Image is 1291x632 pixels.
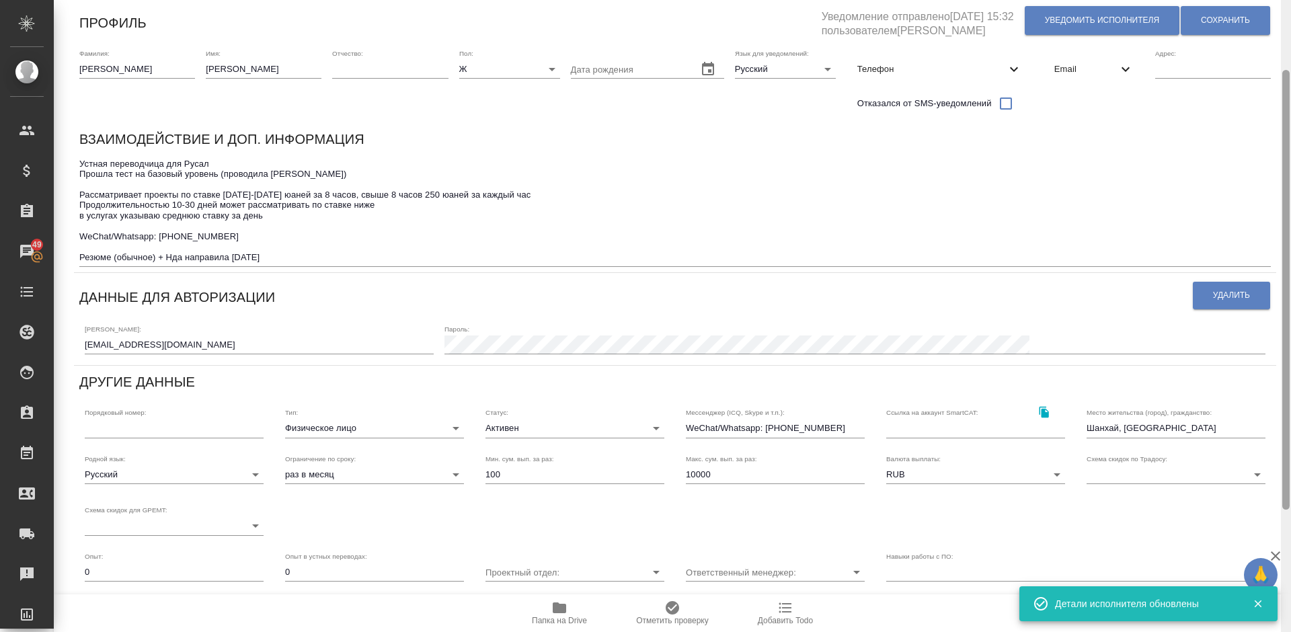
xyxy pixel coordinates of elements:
span: Папка на Drive [532,616,587,625]
label: Тип: [285,409,298,416]
button: Добавить Todo [729,594,842,632]
label: Опыт в устных переводах: [285,553,367,559]
h6: Другие данные [79,371,195,393]
div: Ж [459,60,560,79]
div: Телефон [847,54,1033,84]
label: Навыки работы с ПО: [886,553,953,559]
label: Валюта выплаты: [886,455,941,462]
label: Мин. сум. вып. за раз: [485,455,554,462]
span: Email [1054,63,1118,76]
label: Язык для уведомлений: [735,50,809,56]
span: 🙏 [1249,561,1272,589]
button: Open [647,563,666,582]
label: Порядковый номер: [85,409,146,416]
div: Физическое лицо [285,419,464,438]
div: Активен [485,419,664,438]
label: Макс. сум. вып. за раз: [686,455,757,462]
span: Добавить Todo [758,616,813,625]
div: Русский [85,465,264,484]
label: Отчество: [332,50,363,56]
button: Уведомить исполнителя [1025,6,1179,35]
span: Отказался от SMS-уведомлений [857,97,992,110]
label: Мессенджер (ICQ, Skype и т.п.): [686,409,785,416]
label: Родной язык: [85,455,126,462]
button: Отметить проверку [616,594,729,632]
button: Сохранить [1181,6,1270,35]
label: Имя: [206,50,221,56]
h6: Профиль [79,12,147,34]
button: Удалить [1193,282,1270,309]
label: [PERSON_NAME]: [85,325,141,332]
label: Ограничение по сроку: [285,455,356,462]
label: Адрес: [1155,50,1176,56]
span: 49 [24,238,50,251]
span: Уведомить исполнителя [1045,15,1159,26]
div: RUB [886,465,1065,484]
button: Папка на Drive [503,594,616,632]
label: Схема скидок для GPEMT: [85,507,167,514]
span: Отметить проверку [636,616,708,625]
div: раз в месяц [285,465,464,484]
a: 49 [3,235,50,268]
textarea: Устная переводчица для Русал Прошла тест на базовый уровень (проводила [PERSON_NAME]) Рассматрива... [79,159,1271,262]
div: Детали исполнителя обновлены [1055,597,1233,610]
button: Скопировать ссылку [1030,398,1058,426]
label: Опыт: [85,553,104,559]
button: Open [847,563,866,582]
label: Ссылка на аккаунт SmartCAT: [886,409,978,416]
span: Сохранить [1201,15,1250,26]
label: Пол: [459,50,473,56]
label: Статус: [485,409,508,416]
label: Схема скидок по Традосу: [1087,455,1167,462]
span: Удалить [1213,290,1250,301]
h6: Данные для авторизации [79,286,275,308]
h6: Взаимодействие и доп. информация [79,128,364,150]
button: Закрыть [1244,598,1272,610]
label: Место жительства (город), гражданство: [1087,409,1212,416]
div: Русский [735,60,836,79]
button: 🙏 [1244,558,1278,592]
span: Телефон [857,63,1006,76]
h5: Уведомление отправлено [DATE] 15:32 пользователем [PERSON_NAME] [822,3,1024,38]
div: Email [1044,54,1144,84]
label: Пароль: [444,325,469,332]
label: Фамилия: [79,50,110,56]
